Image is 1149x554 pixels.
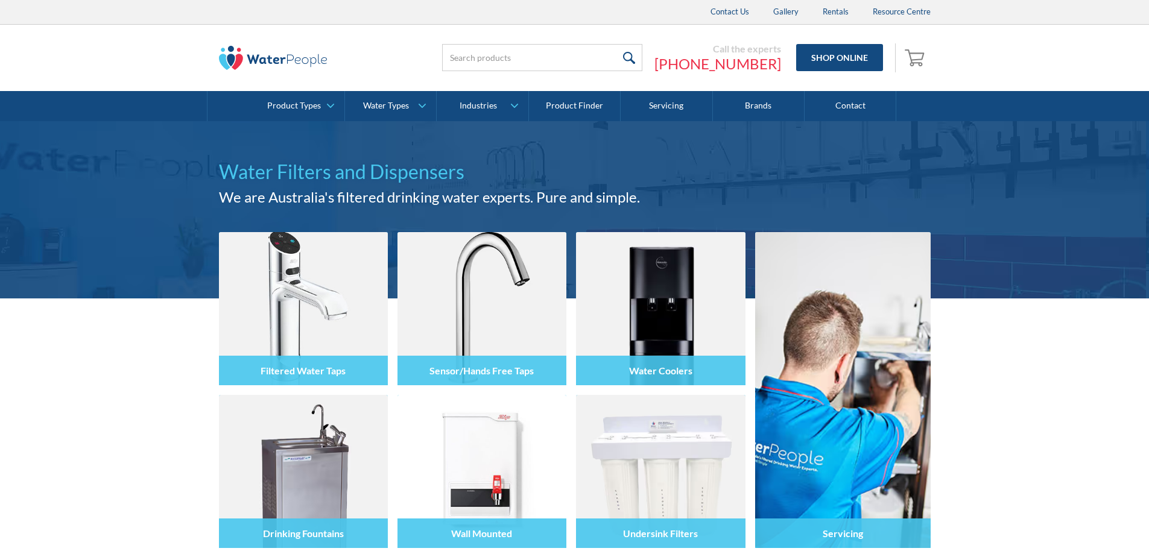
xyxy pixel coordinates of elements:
[623,527,698,539] h4: Undersink Filters
[460,101,497,111] div: Industries
[451,527,512,539] h4: Wall Mounted
[755,232,931,548] a: Servicing
[621,91,712,121] a: Servicing
[905,48,928,67] img: shopping cart
[261,365,346,376] h4: Filtered Water Taps
[576,232,745,385] img: Water Coolers
[442,44,642,71] input: Search products
[796,44,883,71] a: Shop Online
[713,91,805,121] a: Brands
[902,43,931,72] a: Open empty cart
[654,55,781,73] a: [PHONE_NUMBER]
[397,395,566,548] img: Wall Mounted
[437,91,528,121] a: Industries
[253,91,344,121] a: Product Types
[397,232,566,385] img: Sensor/Hands Free Taps
[529,91,621,121] a: Product Finder
[805,91,896,121] a: Contact
[263,527,344,539] h4: Drinking Fountains
[629,365,692,376] h4: Water Coolers
[823,527,863,539] h4: Servicing
[576,395,745,548] img: Undersink Filters
[345,91,436,121] a: Water Types
[219,46,328,70] img: The Water People
[429,365,534,376] h4: Sensor/Hands Free Taps
[219,395,388,548] img: Drinking Fountains
[654,43,781,55] div: Call the experts
[267,101,321,111] div: Product Types
[363,101,409,111] div: Water Types
[219,232,388,385] img: Filtered Water Taps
